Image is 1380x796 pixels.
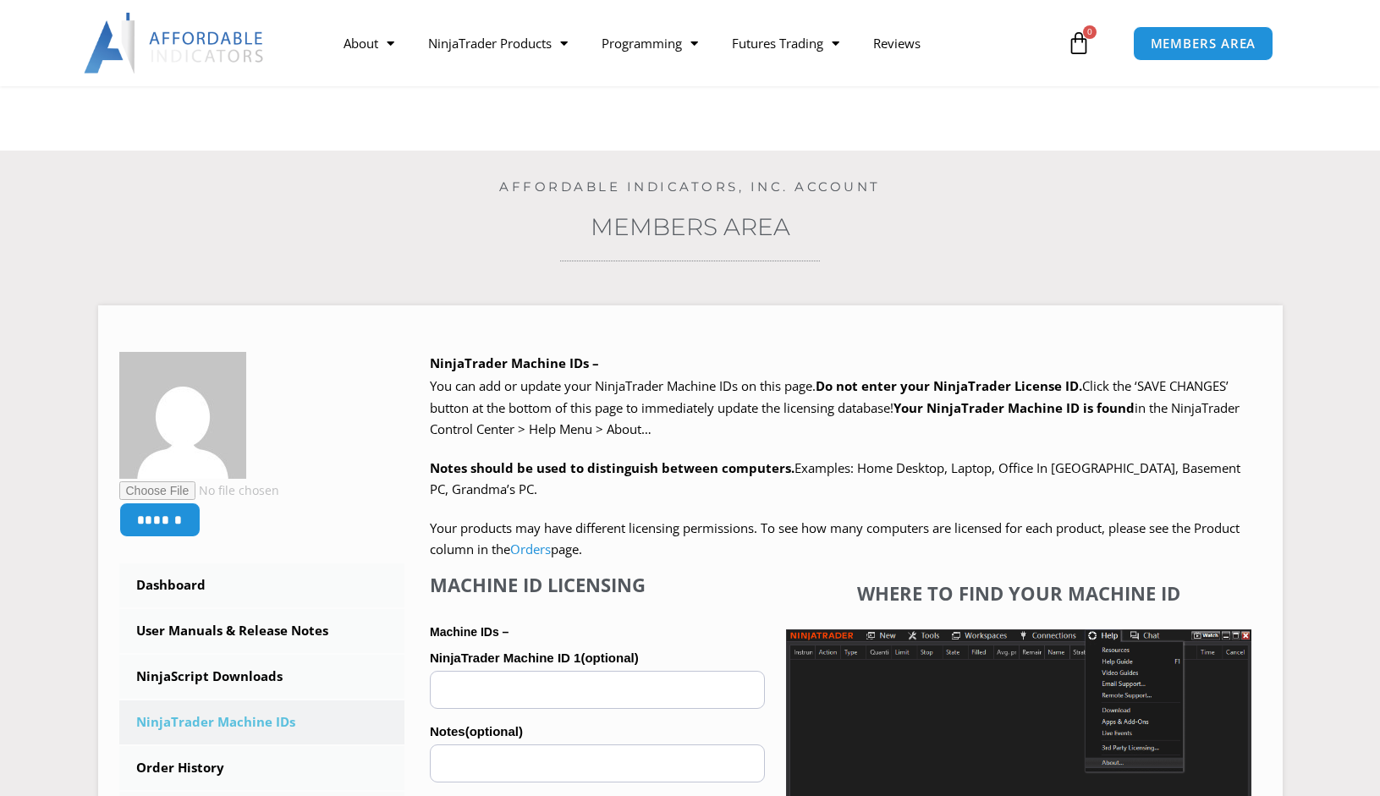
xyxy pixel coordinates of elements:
h4: Machine ID Licensing [430,574,765,596]
a: Order History [119,746,405,790]
a: Reviews [856,24,937,63]
span: (optional) [580,651,638,665]
a: Orders [510,541,551,557]
strong: Notes should be used to distinguish between computers. [430,459,794,476]
a: Futures Trading [715,24,856,63]
a: User Manuals & Release Notes [119,609,405,653]
a: Members Area [591,212,790,241]
img: LogoAI | Affordable Indicators – NinjaTrader [84,13,266,74]
span: Examples: Home Desktop, Laptop, Office In [GEOGRAPHIC_DATA], Basement PC, Grandma’s PC. [430,459,1240,498]
span: (optional) [465,724,523,738]
span: Click the ‘SAVE CHANGES’ button at the bottom of this page to immediately update the licensing da... [430,377,1240,437]
a: 0 [1042,19,1116,68]
span: 0 [1083,25,1097,39]
a: NinjaScript Downloads [119,655,405,699]
a: Affordable Indicators, Inc. Account [499,178,881,195]
span: MEMBERS AREA [1151,37,1256,50]
h4: Where to find your Machine ID [786,582,1251,604]
nav: Menu [327,24,1063,63]
a: NinjaTrader Machine IDs [119,700,405,744]
label: NinjaTrader Machine ID 1 [430,645,765,671]
a: Programming [585,24,715,63]
span: You can add or update your NinjaTrader Machine IDs on this page. [430,377,816,394]
a: NinjaTrader Products [411,24,585,63]
strong: Your NinjaTrader Machine ID is found [893,399,1135,416]
label: Notes [430,719,765,744]
b: Do not enter your NinjaTrader License ID. [816,377,1082,394]
span: Your products may have different licensing permissions. To see how many computers are licensed fo... [430,519,1240,558]
a: MEMBERS AREA [1133,26,1274,61]
strong: Machine IDs – [430,625,509,639]
a: Dashboard [119,563,405,607]
img: 4779252d36b4d3ad945b00111a5b9a8c7c15ef01415d1dc9a3300fe6d30b777c [119,352,246,479]
a: About [327,24,411,63]
b: NinjaTrader Machine IDs – [430,354,599,371]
